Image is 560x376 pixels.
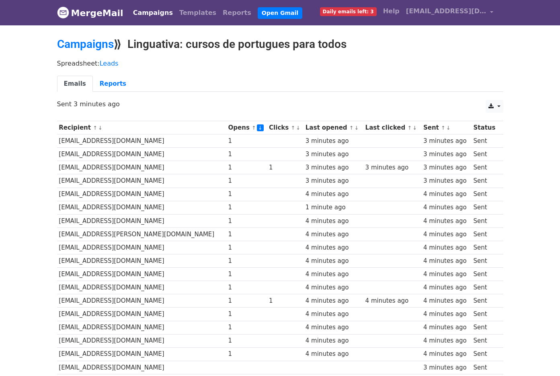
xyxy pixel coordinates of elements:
a: ↓ [296,125,300,131]
div: 4 minutes ago [423,336,470,345]
a: Open Gmail [258,7,302,19]
span: Daily emails left: 3 [320,7,377,16]
div: 4 minutes ago [423,203,470,212]
td: Sent [472,161,499,174]
div: 4 minutes ago [423,270,470,279]
div: 4 minutes ago [306,217,361,226]
a: Leads [100,60,119,67]
td: [EMAIL_ADDRESS][DOMAIN_NAME] [57,201,226,214]
td: [EMAIL_ADDRESS][DOMAIN_NAME] [57,161,226,174]
div: 1 minute ago [306,203,361,212]
a: Reports [93,76,133,92]
div: 1 [228,336,265,345]
td: [EMAIL_ADDRESS][DOMAIN_NAME] [57,134,226,148]
div: 4 minutes ago [423,349,470,359]
div: 3 minutes ago [423,176,470,186]
th: Sent [421,121,472,134]
a: ↑ [291,125,295,131]
a: MergeMail [57,4,123,21]
a: Campaigns [57,37,114,51]
a: Templates [176,5,219,21]
td: [EMAIL_ADDRESS][DOMAIN_NAME] [57,281,226,294]
td: [EMAIL_ADDRESS][DOMAIN_NAME] [57,214,226,227]
a: ↓ [257,124,264,131]
a: ↓ [355,125,359,131]
span: [EMAIL_ADDRESS][DOMAIN_NAME] [406,6,486,16]
a: [EMAIL_ADDRESS][DOMAIN_NAME] [403,3,497,22]
p: Spreadsheet: [57,59,503,68]
th: Recipient [57,121,226,134]
div: 4 minutes ago [306,256,361,266]
div: 4 minutes ago [306,230,361,239]
div: 1 [228,203,265,212]
div: 3 minutes ago [306,163,361,172]
td: [EMAIL_ADDRESS][DOMAIN_NAME] [57,308,226,321]
div: 4 minutes ago [306,190,361,199]
div: 4 minutes ago [423,256,470,266]
a: ↑ [252,125,256,131]
td: [EMAIL_ADDRESS][DOMAIN_NAME] [57,254,226,268]
td: [EMAIL_ADDRESS][DOMAIN_NAME] [57,361,226,374]
div: 1 [228,176,265,186]
a: ↓ [446,125,451,131]
div: 1 [228,270,265,279]
div: 3 minutes ago [423,150,470,159]
th: Last clicked [363,121,421,134]
div: 4 minutes ago [423,323,470,332]
td: Sent [472,148,499,161]
div: 1 [228,163,265,172]
div: 4 minutes ago [423,296,470,306]
th: Opens [226,121,267,134]
a: Reports [219,5,254,21]
td: Sent [472,201,499,214]
a: Help [380,3,403,19]
div: 1 [228,310,265,319]
div: 3 minutes ago [306,176,361,186]
div: 1 [228,283,265,292]
a: ↑ [349,125,354,131]
td: Sent [472,308,499,321]
td: [EMAIL_ADDRESS][DOMAIN_NAME] [57,347,226,361]
a: ↑ [93,125,97,131]
td: [EMAIL_ADDRESS][DOMAIN_NAME] [57,294,226,308]
td: Sent [472,361,499,374]
td: Sent [472,347,499,361]
td: Sent [472,334,499,347]
div: 3 minutes ago [306,150,361,159]
th: Last opened [304,121,363,134]
div: 4 minutes ago [423,217,470,226]
div: 1 [228,296,265,306]
img: MergeMail logo [57,6,69,19]
th: Clicks [267,121,304,134]
td: [EMAIL_ADDRESS][DOMAIN_NAME] [57,334,226,347]
div: 4 minutes ago [306,323,361,332]
td: Sent [472,241,499,254]
th: Status [472,121,499,134]
td: Sent [472,321,499,334]
div: 3 minutes ago [423,136,470,146]
div: 1 [228,150,265,159]
h2: ⟫ Linguativa: cursos de portugues para todos [57,37,503,51]
td: Sent [472,254,499,268]
div: 1 [228,230,265,239]
a: ↓ [98,125,103,131]
td: [EMAIL_ADDRESS][DOMAIN_NAME] [57,148,226,161]
div: 1 [228,136,265,146]
div: 4 minutes ago [423,230,470,239]
td: [EMAIL_ADDRESS][DOMAIN_NAME] [57,241,226,254]
td: Sent [472,268,499,281]
div: 4 minutes ago [306,336,361,345]
div: 4 minutes ago [423,283,470,292]
div: 4 minutes ago [365,296,420,306]
div: 3 minutes ago [423,163,470,172]
td: [EMAIL_ADDRESS][DOMAIN_NAME] [57,174,226,188]
td: Sent [472,188,499,201]
a: ↓ [412,125,417,131]
td: [EMAIL_ADDRESS][PERSON_NAME][DOMAIN_NAME] [57,227,226,241]
div: 4 minutes ago [306,270,361,279]
a: Daily emails left: 3 [317,3,380,19]
div: 3 minutes ago [365,163,420,172]
div: 1 [269,296,302,306]
a: Emails [57,76,93,92]
div: 4 minutes ago [423,310,470,319]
